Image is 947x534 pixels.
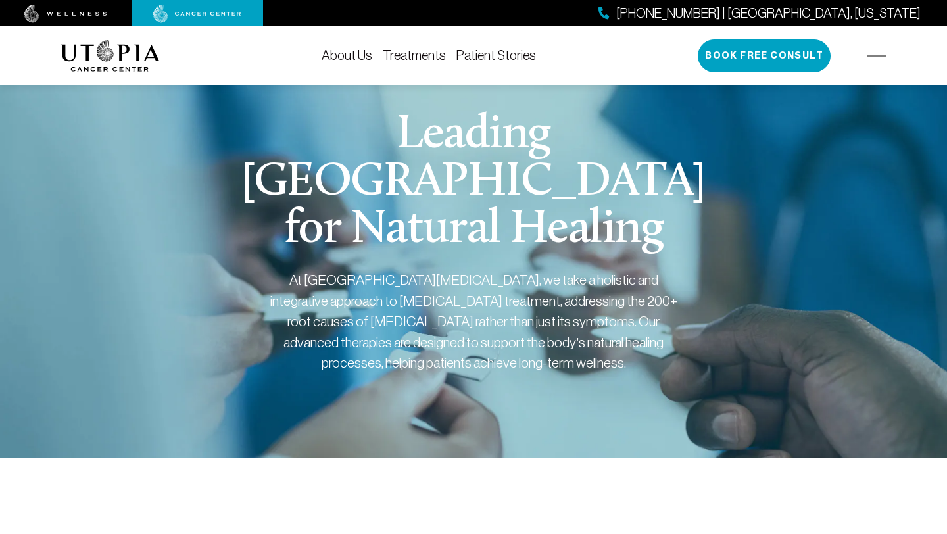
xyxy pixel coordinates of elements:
[616,4,921,23] span: [PHONE_NUMBER] | [GEOGRAPHIC_DATA], [US_STATE]
[598,4,921,23] a: [PHONE_NUMBER] | [GEOGRAPHIC_DATA], [US_STATE]
[270,270,677,374] div: At [GEOGRAPHIC_DATA][MEDICAL_DATA], we take a holistic and integrative approach to [MEDICAL_DATA]...
[867,51,886,61] img: icon-hamburger
[61,40,160,72] img: logo
[24,5,107,23] img: wellness
[222,112,725,254] h1: Leading [GEOGRAPHIC_DATA] for Natural Healing
[153,5,241,23] img: cancer center
[456,48,536,62] a: Patient Stories
[383,48,446,62] a: Treatments
[698,39,831,72] button: Book Free Consult
[322,48,372,62] a: About Us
